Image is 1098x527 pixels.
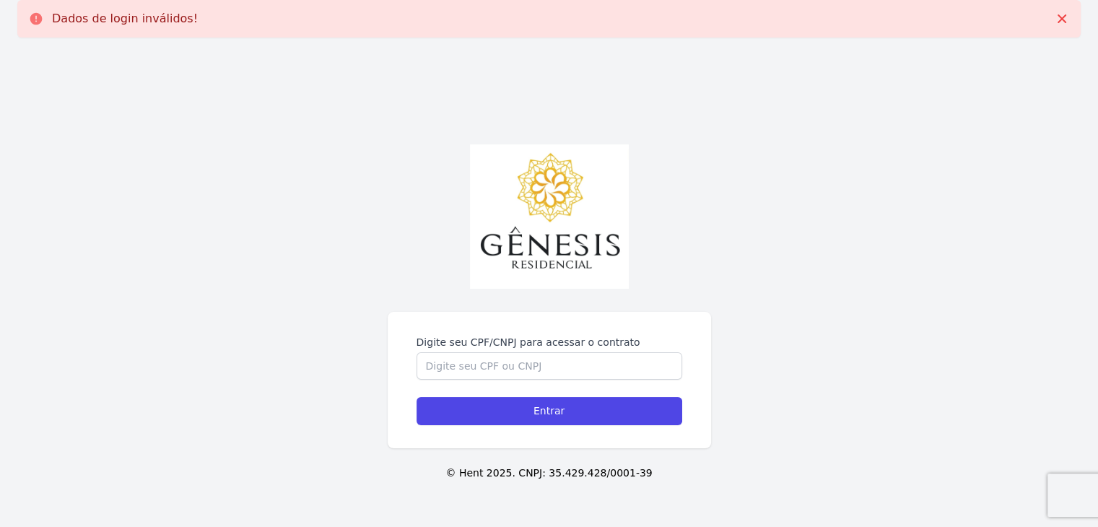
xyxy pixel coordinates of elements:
input: Entrar [417,397,682,425]
input: Digite seu CPF ou CNPJ [417,352,682,380]
label: Digite seu CPF/CNPJ para acessar o contrato [417,335,682,349]
p: Dados de login inválidos! [52,12,198,26]
p: © Hent 2025. CNPJ: 35.429.428/0001-39 [23,466,1075,481]
img: Genesis.jpg [470,144,629,289]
